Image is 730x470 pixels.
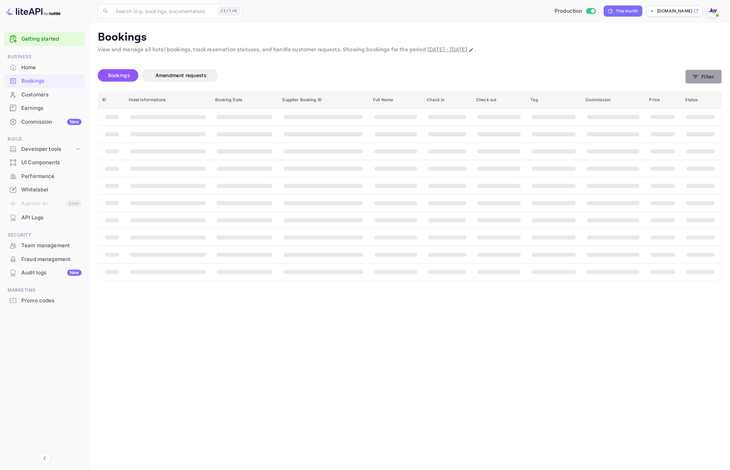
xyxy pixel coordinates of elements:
a: Customers [4,88,85,101]
div: Developer tools [4,143,85,155]
span: Bookings [108,72,130,78]
div: Switch to Sandbox mode [552,7,598,15]
p: View and manage all hotel bookings, track reservation statuses, and handle customer requests. Sho... [98,46,722,54]
th: Supplier Booking ID [278,92,369,108]
span: Production [554,7,582,15]
span: Build [4,135,85,143]
a: Performance [4,170,85,182]
img: With Joy [707,6,718,17]
div: Fraud management [4,253,85,266]
th: Hotel informations [125,92,211,108]
a: Audit logsNew [4,266,85,279]
th: Price [645,92,681,108]
button: Filter [685,70,722,84]
table: booking table [98,92,721,280]
div: Promo codes [21,297,82,305]
div: CommissionNew [4,115,85,129]
div: Customers [4,88,85,102]
div: Whitelabel [21,186,82,194]
div: Bookings [21,77,82,85]
div: Audit logs [21,269,82,277]
span: Amendment requests [156,72,207,78]
a: Whitelabel [4,183,85,196]
div: UI Components [21,159,82,167]
span: Business [4,53,85,61]
a: Team management [4,239,85,252]
a: Bookings [4,74,85,87]
input: Search (e.g. bookings, documentation) [112,4,215,18]
div: Getting started [4,32,85,46]
div: Performance [4,170,85,183]
span: Marketing [4,286,85,294]
a: Earnings [4,102,85,114]
div: Home [21,64,82,72]
div: Earnings [4,102,85,115]
div: Fraud management [21,255,82,263]
th: Status [681,92,721,108]
p: [DOMAIN_NAME] [657,8,692,14]
a: Fraud management [4,253,85,265]
span: [DATE] - [DATE] [427,46,467,53]
div: Bookings [4,74,85,88]
a: CommissionNew [4,115,85,128]
th: Commission [581,92,645,108]
th: Booking Date [211,92,278,108]
a: Promo codes [4,294,85,307]
div: Commission [21,118,82,126]
a: UI Components [4,156,85,169]
p: Bookings [98,31,722,44]
div: New [67,119,82,125]
th: Check in [423,92,472,108]
th: Full Name [369,92,423,108]
th: Check out [472,92,526,108]
a: API Logs [4,211,85,224]
img: LiteAPI logo [6,6,61,17]
div: This month [616,8,638,14]
div: API Logs [21,214,82,222]
div: Team management [21,242,82,250]
button: Change date range [468,46,475,53]
div: Developer tools [21,145,75,153]
div: Earnings [21,104,82,112]
span: Security [4,231,85,239]
a: Getting started [21,35,82,43]
th: Tag [526,92,581,108]
div: account-settings tabs [98,69,685,82]
div: Performance [21,173,82,180]
div: New [67,270,82,276]
a: Home [4,61,85,74]
div: Customers [21,91,82,99]
th: ID [98,92,125,108]
div: Ctrl+K [218,7,240,15]
button: Collapse navigation [39,452,51,464]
